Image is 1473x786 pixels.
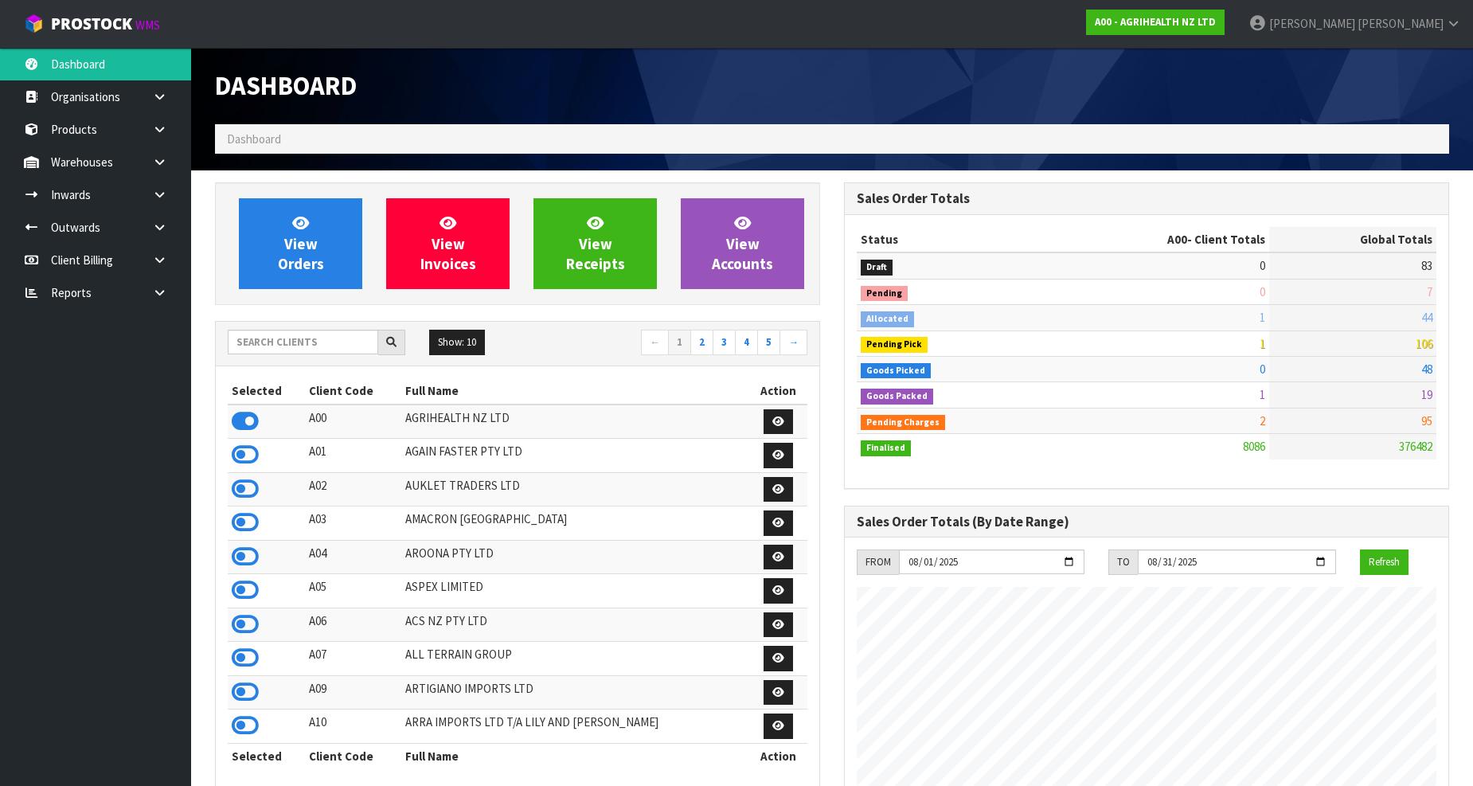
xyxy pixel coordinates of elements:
[1167,232,1187,247] span: A00
[305,743,401,768] th: Client Code
[239,198,362,289] a: ViewOrders
[1399,439,1432,454] span: 376482
[749,378,807,404] th: Action
[1260,310,1265,325] span: 1
[1269,227,1436,252] th: Global Totals
[1086,10,1225,35] a: A00 - AGRIHEALTH NZ LTD
[1427,284,1432,299] span: 7
[749,743,807,768] th: Action
[857,549,899,575] div: FROM
[861,260,893,276] span: Draft
[857,191,1436,206] h3: Sales Order Totals
[1269,16,1355,31] span: [PERSON_NAME]
[401,439,749,473] td: AGAIN FASTER PTY LTD
[1260,387,1265,402] span: 1
[1049,227,1269,252] th: - Client Totals
[305,405,401,439] td: A00
[681,198,804,289] a: ViewAccounts
[1421,310,1432,325] span: 44
[401,710,749,744] td: ARRA IMPORTS LTD T/A LILY AND [PERSON_NAME]
[757,330,780,355] a: 5
[305,540,401,574] td: A04
[1260,336,1265,351] span: 1
[51,14,132,34] span: ProStock
[401,472,749,506] td: AUKLET TRADERS LTD
[401,743,749,768] th: Full Name
[713,330,736,355] a: 3
[24,14,44,33] img: cube-alt.png
[1358,16,1444,31] span: [PERSON_NAME]
[135,18,160,33] small: WMS
[1421,258,1432,273] span: 83
[861,311,914,327] span: Allocated
[227,131,281,147] span: Dashboard
[861,415,945,431] span: Pending Charges
[305,710,401,744] td: A10
[861,363,931,379] span: Goods Picked
[861,286,908,302] span: Pending
[861,440,911,456] span: Finalised
[401,608,749,642] td: ACS NZ PTY LTD
[401,675,749,710] td: ARTIGIANO IMPORTS LTD
[1360,549,1409,575] button: Refresh
[305,439,401,473] td: A01
[305,378,401,404] th: Client Code
[401,540,749,574] td: AROONA PTY LTD
[690,330,713,355] a: 2
[1421,387,1432,402] span: 19
[1260,258,1265,273] span: 0
[305,608,401,642] td: A06
[215,69,357,102] span: Dashboard
[566,213,625,273] span: View Receipts
[529,330,807,358] nav: Page navigation
[1421,362,1432,377] span: 48
[712,213,773,273] span: View Accounts
[401,642,749,676] td: ALL TERRAIN GROUP
[228,378,305,404] th: Selected
[228,330,378,354] input: Search clients
[861,389,933,405] span: Goods Packed
[1243,439,1265,454] span: 8086
[305,574,401,608] td: A05
[533,198,657,289] a: ViewReceipts
[1260,362,1265,377] span: 0
[305,675,401,710] td: A09
[861,337,928,353] span: Pending Pick
[1095,15,1216,29] strong: A00 - AGRIHEALTH NZ LTD
[386,198,510,289] a: ViewInvoices
[735,330,758,355] a: 4
[1421,413,1432,428] span: 95
[429,330,485,355] button: Show: 10
[420,213,476,273] span: View Invoices
[305,642,401,676] td: A07
[305,472,401,506] td: A02
[779,330,807,355] a: →
[1108,549,1138,575] div: TO
[857,227,1049,252] th: Status
[1260,284,1265,299] span: 0
[278,213,324,273] span: View Orders
[641,330,669,355] a: ←
[1416,336,1432,351] span: 106
[1260,413,1265,428] span: 2
[401,378,749,404] th: Full Name
[857,514,1436,530] h3: Sales Order Totals (By Date Range)
[305,506,401,541] td: A03
[228,743,305,768] th: Selected
[401,506,749,541] td: AMACRON [GEOGRAPHIC_DATA]
[401,405,749,439] td: AGRIHEALTH NZ LTD
[668,330,691,355] a: 1
[401,574,749,608] td: ASPEX LIMITED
